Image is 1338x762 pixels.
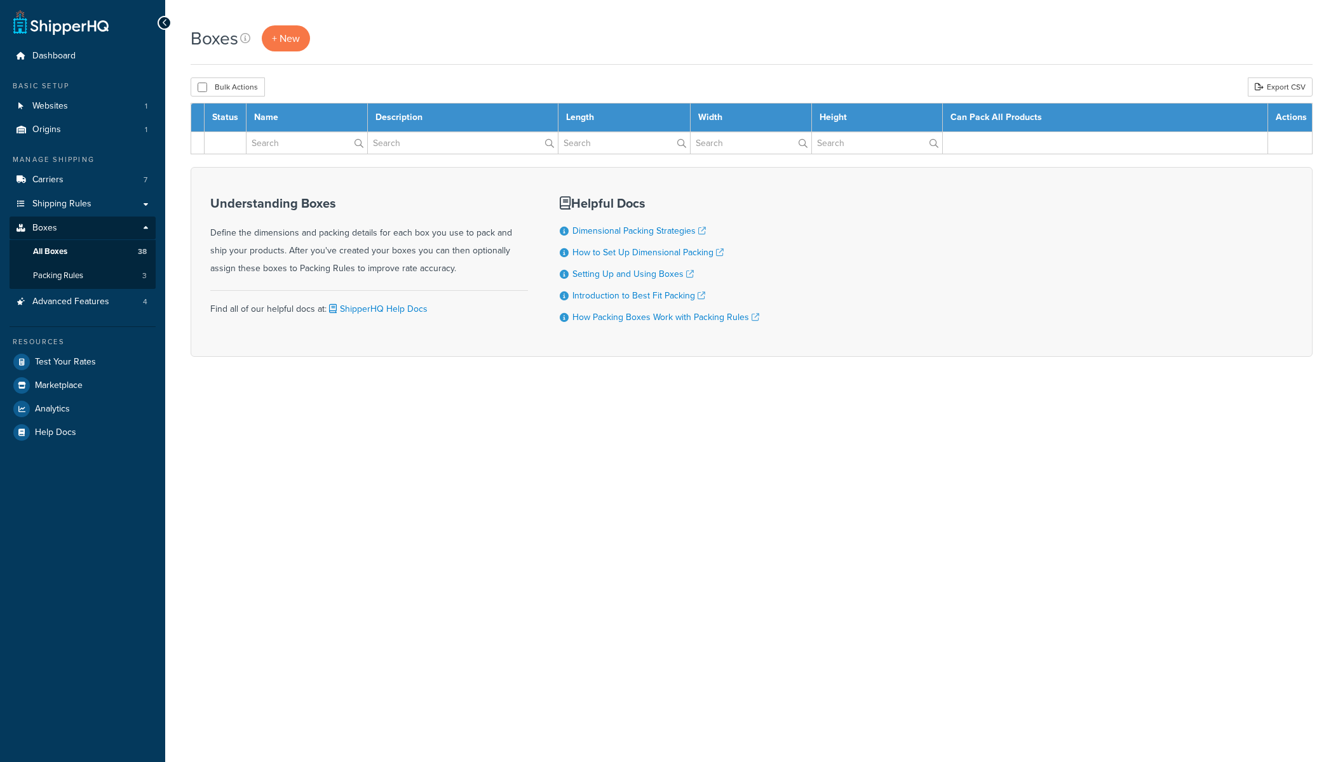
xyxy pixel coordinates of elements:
input: Search [691,132,811,154]
span: Boxes [32,223,57,234]
th: Name [247,104,368,132]
a: Carriers 7 [10,168,156,192]
li: Websites [10,95,156,118]
li: Origins [10,118,156,142]
input: Search [247,132,367,154]
div: Manage Shipping [10,154,156,165]
span: 4 [143,297,147,307]
span: Test Your Rates [35,357,96,368]
span: Carriers [32,175,64,185]
th: Length [558,104,691,132]
div: Find all of our helpful docs at: [210,290,528,318]
span: 1 [145,101,147,112]
div: Resources [10,337,156,347]
li: All Boxes [10,240,156,264]
li: Advanced Features [10,290,156,314]
span: Help Docs [35,427,76,438]
a: Setting Up and Using Boxes [572,267,694,281]
a: Advanced Features 4 [10,290,156,314]
a: ShipperHQ Home [13,10,109,35]
a: Origins 1 [10,118,156,142]
li: Packing Rules [10,264,156,288]
span: 38 [138,246,147,257]
span: Shipping Rules [32,199,91,210]
a: Dimensional Packing Strategies [572,224,706,237]
li: Carriers [10,168,156,192]
a: Shipping Rules [10,192,156,216]
th: Height [812,104,943,132]
th: Actions [1268,104,1313,132]
span: All Boxes [33,246,67,257]
span: Analytics [35,404,70,415]
a: Analytics [10,398,156,420]
span: Websites [32,101,68,112]
th: Can Pack All Products [943,104,1268,132]
a: Websites 1 [10,95,156,118]
h3: Understanding Boxes [210,196,528,210]
a: All Boxes 38 [10,240,156,264]
span: 3 [142,271,147,281]
a: Help Docs [10,421,156,444]
a: Introduction to Best Fit Packing [572,289,705,302]
button: Bulk Actions [191,77,265,97]
span: Origins [32,124,61,135]
a: + New [262,25,310,51]
span: Advanced Features [32,297,109,307]
th: Status [205,104,247,132]
div: Define the dimensions and packing details for each box you use to pack and ship your products. Af... [210,196,528,277]
a: How to Set Up Dimensional Packing [572,246,724,259]
span: Marketplace [35,380,83,391]
a: Dashboard [10,44,156,68]
span: 7 [144,175,147,185]
input: Search [812,132,942,154]
h1: Boxes [191,26,238,51]
a: How Packing Boxes Work with Packing Rules [572,311,759,324]
a: Packing Rules 3 [10,264,156,288]
a: Boxes [10,217,156,240]
a: Test Your Rates [10,351,156,373]
span: 1 [145,124,147,135]
input: Search [368,132,558,154]
span: Dashboard [32,51,76,62]
a: Marketplace [10,374,156,397]
th: Width [691,104,812,132]
h3: Helpful Docs [560,196,759,210]
input: Search [558,132,691,154]
th: Description [367,104,558,132]
div: Basic Setup [10,81,156,91]
span: Packing Rules [33,271,83,281]
a: Export CSV [1248,77,1313,97]
a: ShipperHQ Help Docs [327,302,428,316]
span: + New [272,31,300,46]
li: Boxes [10,217,156,289]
